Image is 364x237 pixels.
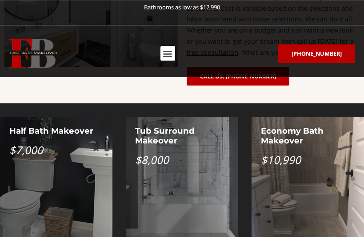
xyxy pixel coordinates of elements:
p: $7,000 [9,145,103,155]
h4: Tub Surround Makeover [135,126,229,146]
span: [PHONE_NUMBER] [292,51,342,57]
h4: Half Bath Makeover [9,126,103,136]
p: $10,990 [261,155,355,165]
img: Fast Bath Makeover icon [9,39,57,69]
div: Menu Toggle [160,46,175,61]
a: [PHONE_NUMBER] [278,44,355,63]
p: $8,000 [135,155,229,165]
span: CALL US: [PHONE_NUMBER] [200,74,276,79]
h4: Economy Bath Makeover [261,126,355,146]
